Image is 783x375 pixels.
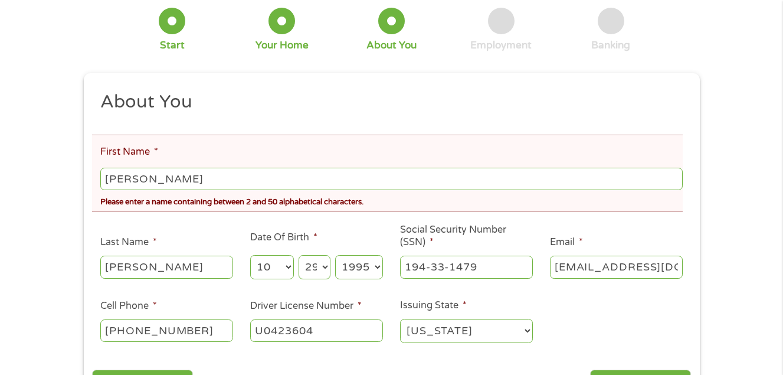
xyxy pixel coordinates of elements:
[100,319,233,342] input: (541) 754-3010
[100,168,682,190] input: John
[400,224,533,249] label: Social Security Number (SSN)
[100,300,157,312] label: Cell Phone
[591,39,630,52] div: Banking
[550,256,683,278] input: john@gmail.com
[400,299,467,312] label: Issuing State
[470,39,532,52] div: Employment
[255,39,309,52] div: Your Home
[250,300,362,312] label: Driver License Number
[100,236,157,249] label: Last Name
[400,256,533,278] input: 078-05-1120
[250,231,317,244] label: Date Of Birth
[100,256,233,278] input: Smith
[100,146,158,158] label: First Name
[160,39,185,52] div: Start
[366,39,417,52] div: About You
[550,236,583,249] label: Email
[100,90,674,114] h2: About You
[100,193,682,208] div: Please enter a name containing between 2 and 50 alphabetical characters.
